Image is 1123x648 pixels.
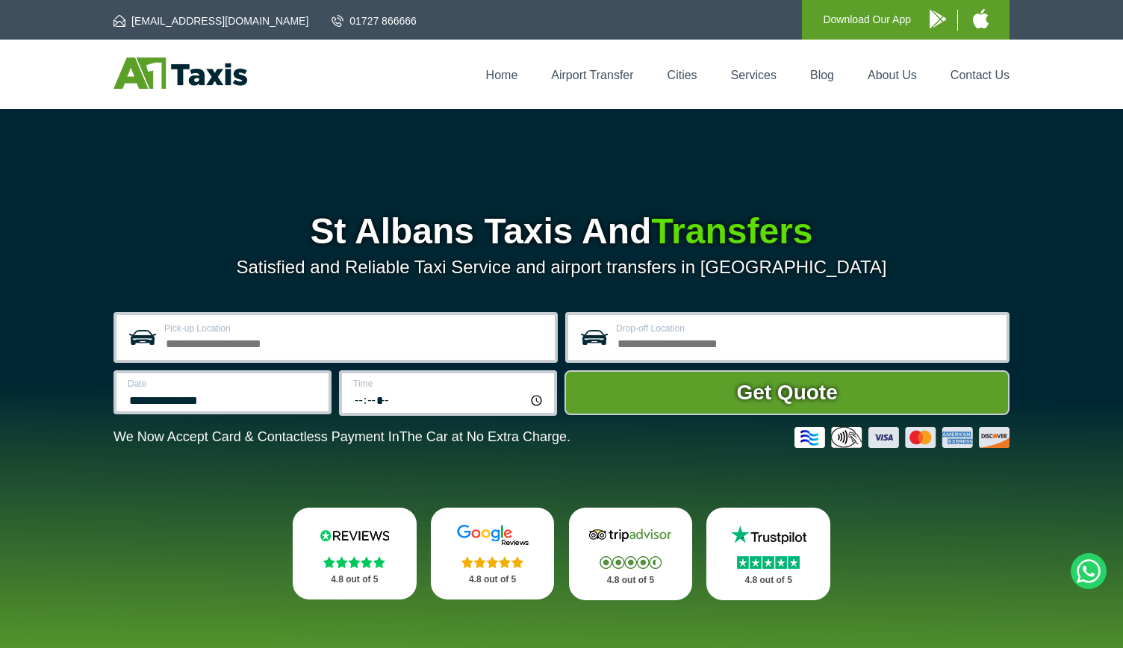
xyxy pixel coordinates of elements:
img: A1 Taxis St Albans LTD [113,57,247,89]
p: 4.8 out of 5 [585,571,676,590]
img: Stars [323,556,385,568]
label: Date [128,379,320,388]
p: Satisfied and Reliable Taxi Service and airport transfers in [GEOGRAPHIC_DATA] [113,257,1010,278]
label: Drop-off Location [616,324,998,333]
img: Trustpilot [724,524,813,546]
img: Stars [461,556,523,568]
img: Stars [600,556,662,569]
a: Google Stars 4.8 out of 5 [431,508,555,599]
a: Trustpilot Stars 4.8 out of 5 [706,508,830,600]
p: Download Our App [823,10,911,29]
p: 4.8 out of 5 [723,571,814,590]
span: The Car at No Extra Charge. [399,429,570,444]
img: Tripadvisor [585,524,675,546]
p: 4.8 out of 5 [309,570,400,589]
p: 4.8 out of 5 [447,570,538,589]
a: Contact Us [951,69,1010,81]
img: Stars [737,556,800,569]
a: 01727 866666 [332,13,417,28]
img: Google [448,524,538,546]
button: Get Quote [564,370,1010,415]
p: We Now Accept Card & Contactless Payment In [113,429,570,445]
a: Services [731,69,777,81]
a: About Us [868,69,917,81]
h1: St Albans Taxis And [113,214,1010,249]
a: [EMAIL_ADDRESS][DOMAIN_NAME] [113,13,308,28]
label: Time [353,379,545,388]
a: Airport Transfer [551,69,633,81]
a: Reviews.io Stars 4.8 out of 5 [293,508,417,599]
a: Cities [668,69,697,81]
a: Home [486,69,518,81]
span: Transfers [651,211,812,251]
img: A1 Taxis Android App [930,10,946,28]
label: Pick-up Location [164,324,546,333]
a: Tripadvisor Stars 4.8 out of 5 [569,508,693,600]
img: Credit And Debit Cards [794,427,1010,448]
img: Reviews.io [310,524,399,546]
img: A1 Taxis iPhone App [973,9,989,28]
a: Blog [810,69,834,81]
